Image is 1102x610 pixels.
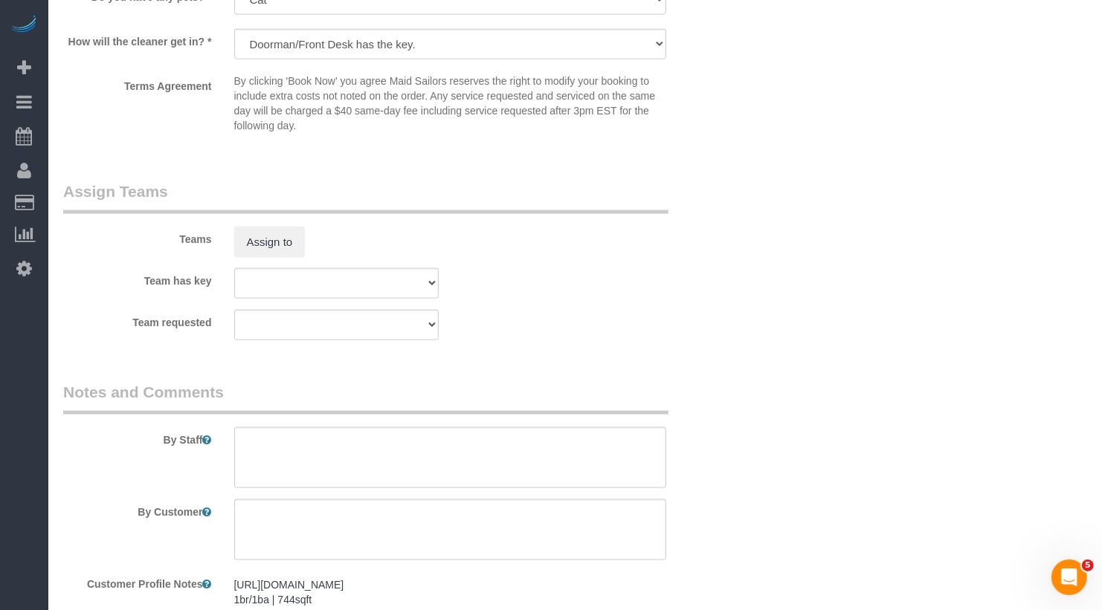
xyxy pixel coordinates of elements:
[52,571,223,591] label: Customer Profile Notes
[52,268,223,288] label: Team has key
[234,577,667,607] pre: [URL][DOMAIN_NAME] 1br/1ba | 744sqft
[9,15,39,36] img: Automaid Logo
[63,381,668,415] legend: Notes and Comments
[52,499,223,519] label: By Customer
[63,181,668,214] legend: Assign Teams
[1082,559,1094,571] span: 5
[52,74,223,94] label: Terms Agreement
[52,427,223,447] label: By Staff
[1051,559,1087,595] iframe: Intercom live chat
[52,310,223,330] label: Team requested
[52,227,223,247] label: Teams
[234,227,306,258] button: Assign to
[234,74,667,133] p: By clicking 'Book Now' you agree Maid Sailors reserves the right to modify your booking to includ...
[52,29,223,49] label: How will the cleaner get in? *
